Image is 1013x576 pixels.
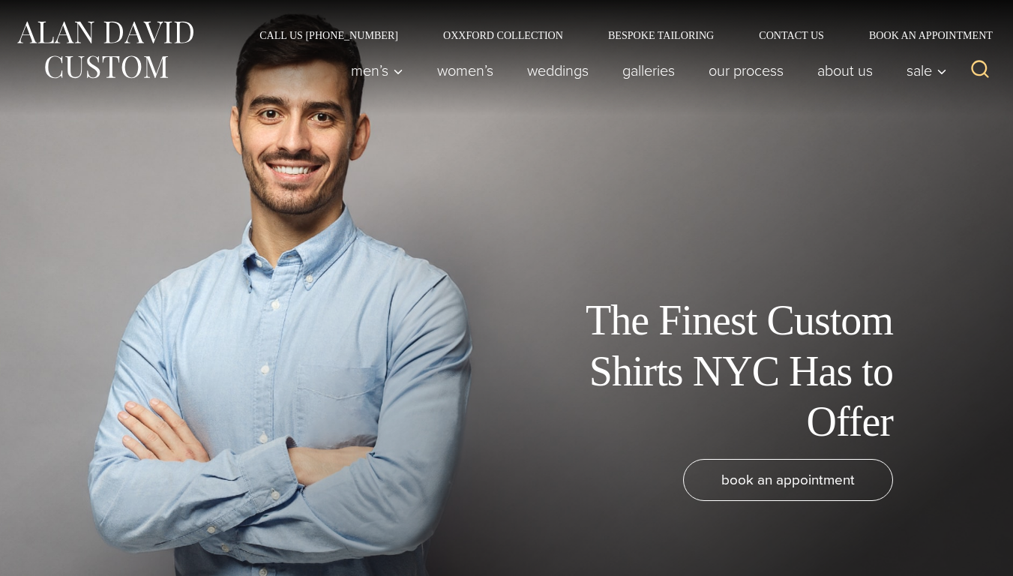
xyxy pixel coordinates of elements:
[237,30,421,40] a: Call Us [PHONE_NUMBER]
[721,469,855,490] span: book an appointment
[511,55,606,85] a: weddings
[15,16,195,83] img: Alan David Custom
[351,63,403,78] span: Men’s
[847,30,998,40] a: Book an Appointment
[556,295,893,447] h1: The Finest Custom Shirts NYC Has to Offer
[237,30,998,40] nav: Secondary Navigation
[683,459,893,501] a: book an appointment
[421,30,586,40] a: Oxxford Collection
[586,30,736,40] a: Bespoke Tailoring
[736,30,847,40] a: Contact Us
[962,52,998,88] button: View Search Form
[692,55,801,85] a: Our Process
[606,55,692,85] a: Galleries
[421,55,511,85] a: Women’s
[907,63,947,78] span: Sale
[801,55,890,85] a: About Us
[334,55,955,85] nav: Primary Navigation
